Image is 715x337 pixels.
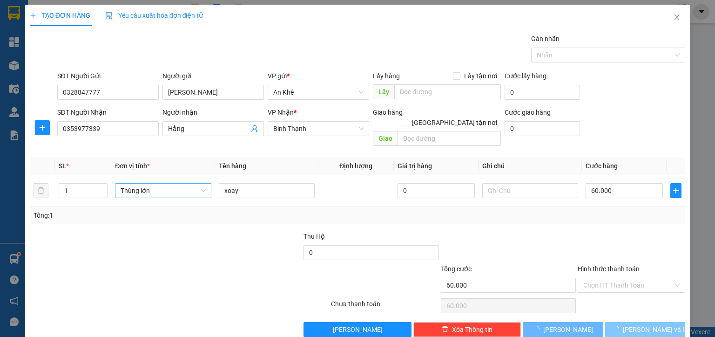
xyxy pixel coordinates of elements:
[268,109,294,116] span: VP Nhận
[505,121,580,136] input: Cước giao hàng
[531,35,560,42] label: Gán nhãn
[273,85,364,99] span: An Khê
[482,183,578,198] input: Ghi Chú
[105,12,203,19] span: Yêu cầu xuất hóa đơn điện tử
[339,162,372,170] span: Định lượng
[671,187,681,194] span: plus
[57,71,159,81] div: SĐT Người Gửi
[373,131,398,146] span: Giao
[304,233,325,240] span: Thu Hộ
[623,324,688,335] span: [PERSON_NAME] và In
[219,162,246,170] span: Tên hàng
[605,322,686,337] button: [PERSON_NAME] và In
[30,12,36,19] span: plus
[398,131,501,146] input: Dọc đường
[452,324,492,335] span: Xóa Thông tin
[304,322,411,337] button: [PERSON_NAME]
[105,12,113,20] img: icon
[162,107,264,117] div: Người nhận
[30,12,90,19] span: TẠO ĐƠN HÀNG
[398,183,475,198] input: 0
[373,84,394,99] span: Lấy
[35,124,49,131] span: plus
[273,122,364,136] span: Bình Thạnh
[670,183,681,198] button: plus
[586,162,618,170] span: Cước hàng
[251,125,258,132] span: user-add
[34,210,277,220] div: Tổng: 1
[34,183,48,198] button: delete
[219,183,315,198] input: VD: Bàn, Ghế
[505,109,551,116] label: Cước giao hàng
[333,324,383,335] span: [PERSON_NAME]
[398,162,432,170] span: Giá trị hàng
[613,326,623,332] span: loading
[673,14,681,21] span: close
[479,157,582,175] th: Ghi chú
[578,265,640,273] label: Hình thức thanh toán
[543,324,593,335] span: [PERSON_NAME]
[441,265,472,273] span: Tổng cước
[505,72,546,80] label: Cước lấy hàng
[57,107,159,117] div: SĐT Người Nhận
[408,117,501,128] span: [GEOGRAPHIC_DATA] tận nơi
[442,326,448,333] span: delete
[35,120,50,135] button: plus
[59,162,66,170] span: SL
[523,322,603,337] button: [PERSON_NAME]
[373,72,400,80] span: Lấy hàng
[162,71,264,81] div: Người gửi
[413,322,521,337] button: deleteXóa Thông tin
[268,71,369,81] div: VP gửi
[330,299,439,315] div: Chưa thanh toán
[664,5,690,31] button: Close
[115,162,150,170] span: Đơn vị tính
[373,109,403,116] span: Giao hàng
[460,71,501,81] span: Lấy tận nơi
[533,326,543,332] span: loading
[505,85,580,100] input: Cước lấy hàng
[394,84,501,99] input: Dọc đường
[121,184,205,198] span: Thùng lớn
